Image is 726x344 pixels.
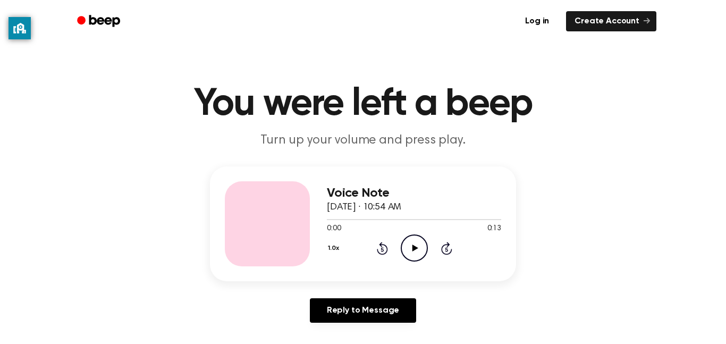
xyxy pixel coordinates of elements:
[566,11,656,31] a: Create Account
[327,203,401,212] span: [DATE] · 10:54 AM
[310,298,416,323] a: Reply to Message
[91,85,635,123] h1: You were left a beep
[327,223,341,234] span: 0:00
[487,223,501,234] span: 0:13
[327,239,343,257] button: 1.0x
[70,11,130,32] a: Beep
[327,186,501,200] h3: Voice Note
[159,132,567,149] p: Turn up your volume and press play.
[9,17,31,39] button: privacy banner
[514,9,560,33] a: Log in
